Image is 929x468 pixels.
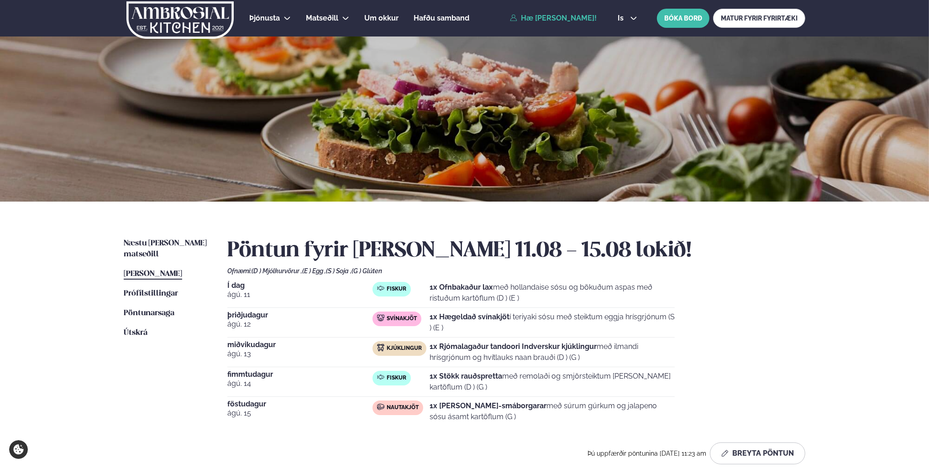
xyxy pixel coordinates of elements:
img: pork.svg [377,314,384,322]
a: Prófílstillingar [124,288,178,299]
span: Um okkur [364,14,399,22]
a: MATUR FYRIR FYRIRTÆKI [713,9,805,28]
span: Þjónusta [249,14,280,22]
span: Svínakjöt [387,315,417,322]
p: með súrum gúrkum og jalapeno sósu ásamt kartöflum (G ) [430,400,675,422]
a: Útskrá [124,328,147,338]
span: (E ) Egg , [302,267,326,275]
span: (G ) Glúten [352,267,382,275]
a: [PERSON_NAME] [124,269,182,280]
span: fimmtudagur [227,371,373,378]
span: Fiskur [387,286,406,293]
a: Þjónusta [249,13,280,24]
span: Nautakjöt [387,404,419,411]
p: með remolaði og smjörsteiktum [PERSON_NAME] kartöflum (D ) (G ) [430,371,675,393]
span: Þú uppfærðir pöntunina [DATE] 11:23 am [588,450,706,457]
h2: Pöntun fyrir [PERSON_NAME] 11.08 - 15.08 lokið! [227,238,805,264]
img: beef.svg [377,403,384,411]
span: (D ) Mjólkurvörur , [252,267,302,275]
span: Útskrá [124,329,147,337]
span: is [618,15,626,22]
a: Pöntunarsaga [124,308,174,319]
span: Fiskur [387,374,406,382]
span: ágú. 15 [227,408,373,419]
span: Prófílstillingar [124,290,178,297]
span: Pöntunarsaga [124,309,174,317]
span: ágú. 11 [227,289,373,300]
button: is [610,15,645,22]
a: Næstu [PERSON_NAME] matseðill [124,238,209,260]
p: með ilmandi hrísgrjónum og hvítlauks naan brauði (D ) (G ) [430,341,675,363]
img: logo [126,1,235,39]
img: fish.svg [377,285,384,292]
img: chicken.svg [377,344,384,351]
strong: 1x Hægeldað svínakjöt [430,312,509,321]
button: Breyta Pöntun [710,442,805,464]
div: Ofnæmi: [227,267,805,275]
span: ágú. 13 [227,348,373,359]
a: Cookie settings [9,440,28,459]
p: með hollandaise sósu og bökuðum aspas með ristuðum kartöflum (D ) (E ) [430,282,675,304]
a: Hafðu samband [414,13,469,24]
img: fish.svg [377,374,384,381]
strong: 1x [PERSON_NAME]-smáborgarar [430,401,546,410]
span: [PERSON_NAME] [124,270,182,278]
a: Matseðill [306,13,338,24]
span: miðvikudagur [227,341,373,348]
span: Matseðill [306,14,338,22]
button: BÓKA BORÐ [657,9,709,28]
span: Hafðu samband [414,14,469,22]
a: Um okkur [364,13,399,24]
span: Næstu [PERSON_NAME] matseðill [124,239,207,258]
span: þriðjudagur [227,312,373,319]
strong: 1x Rjómalagaður tandoori Indverskur kjúklingur [430,342,597,351]
p: í teriyaki sósu með steiktum eggja hrísgrjónum (S ) (E ) [430,312,675,333]
strong: 1x Ofnbakaður lax [430,283,493,291]
span: ágú. 14 [227,378,373,389]
span: föstudagur [227,400,373,408]
strong: 1x Stökk rauðspretta [430,372,502,380]
span: ágú. 12 [227,319,373,330]
span: Í dag [227,282,373,289]
a: Hæ [PERSON_NAME]! [510,14,597,22]
span: Kjúklingur [387,345,422,352]
span: (S ) Soja , [326,267,352,275]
